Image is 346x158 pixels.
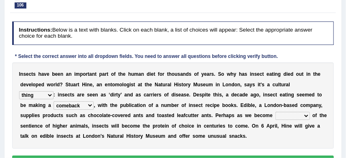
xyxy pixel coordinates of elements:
[155,82,158,88] b: N
[43,102,45,108] b: g
[69,82,70,88] b: t
[202,71,204,77] b: y
[302,71,304,77] b: t
[99,82,102,88] b: n
[244,82,247,88] b: s
[90,82,92,88] b: e
[88,71,89,77] b: t
[29,82,32,88] b: e
[312,92,315,98] b: d
[161,82,163,88] b: t
[178,71,181,77] b: s
[59,92,62,98] b: n
[87,92,90,98] b: s
[130,92,133,98] b: d
[78,82,80,88] b: t
[232,82,234,88] b: d
[19,71,20,77] b: I
[158,82,161,88] b: a
[203,82,206,88] b: e
[83,71,86,77] b: o
[259,82,261,88] b: t
[284,82,286,88] b: r
[170,82,171,88] b: l
[252,82,255,88] b: s
[208,92,211,98] b: e
[186,71,189,77] b: d
[278,71,281,77] b: g
[15,2,26,9] span: 106
[114,92,116,98] b: r
[52,71,55,77] b: b
[92,71,95,77] b: n
[309,92,312,98] b: e
[47,71,49,77] b: e
[182,82,183,88] b: t
[110,82,112,88] b: t
[181,92,184,98] b: a
[188,82,191,88] b: y
[146,82,149,88] b: h
[120,92,122,98] b: '
[136,92,139,98] b: a
[159,92,161,98] b: s
[264,92,267,98] b: n
[219,92,222,98] b: s
[107,82,110,88] b: n
[69,71,71,77] b: n
[178,82,179,88] b: i
[172,71,174,77] b: o
[76,82,78,88] b: r
[297,92,300,98] b: s
[218,92,219,98] b: i
[207,71,210,77] b: a
[87,82,90,88] b: n
[231,71,234,77] b: h
[193,92,197,98] b: D
[67,92,70,98] b: c
[58,71,60,77] b: e
[258,82,259,88] b: i
[209,71,211,77] b: r
[288,71,291,77] b: e
[101,102,103,108] b: i
[131,82,134,88] b: s
[288,92,291,98] b: n
[65,92,68,98] b: e
[259,92,260,98] b: ,
[70,82,73,88] b: u
[115,102,118,108] b: e
[150,71,151,77] b: i
[291,92,294,98] b: g
[290,71,293,77] b: d
[92,82,94,88] b: ,
[169,71,172,77] b: h
[107,71,108,77] b: t
[167,71,169,77] b: t
[174,71,177,77] b: u
[29,71,32,77] b: c
[261,82,262,88] b: '
[221,71,224,77] b: o
[154,71,155,77] b: t
[65,82,69,88] b: S
[200,82,203,88] b: s
[149,92,151,98] b: r
[48,102,51,108] b: a
[70,92,72,98] b: t
[151,92,153,98] b: r
[103,92,106,98] b: s
[234,71,236,77] b: y
[257,71,260,77] b: e
[299,92,302,98] b: e
[109,92,110,98] b: ‘
[55,71,58,77] b: e
[97,82,99,88] b: a
[186,82,188,88] b: r
[260,71,262,77] b: c
[234,92,237,98] b: e
[296,71,299,77] b: o
[275,71,278,77] b: n
[184,92,187,98] b: s
[227,71,230,77] b: w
